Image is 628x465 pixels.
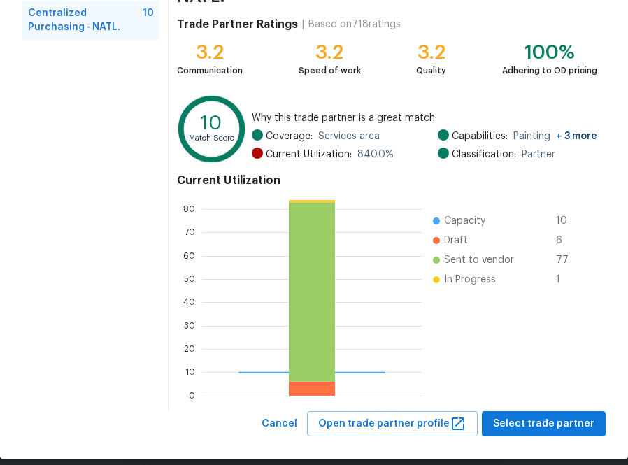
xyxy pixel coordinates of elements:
[318,415,466,433] span: Open trade partner profile
[556,273,578,287] span: 1
[299,64,361,78] div: Speed of work
[177,17,298,31] h4: Trade Partner Ratings
[185,368,195,376] text: 10
[444,234,468,248] span: Draft
[416,64,446,78] div: Quality
[143,6,154,34] span: 10
[177,64,243,78] div: Communication
[262,415,297,433] span: Cancel
[298,17,308,31] div: |
[308,17,401,31] div: Based on 718 ratings
[493,415,594,433] span: Select trade partner
[502,64,597,78] div: Adhering to OD pricing
[444,253,514,267] span: Sent to vendor
[452,129,508,143] span: Capabilities:
[185,228,195,236] text: 70
[556,131,597,141] span: + 3 more
[189,391,195,399] text: 0
[299,45,361,59] div: 3.2
[522,148,555,162] span: Partner
[201,113,222,132] text: 10
[266,129,313,143] span: Coverage:
[252,111,597,125] span: Why this trade partner is a great match:
[183,205,195,213] text: 80
[556,234,578,248] span: 6
[513,129,597,143] span: Painting
[444,273,496,287] span: In Progress
[256,411,303,437] button: Cancel
[556,214,578,228] span: 10
[183,298,195,306] text: 40
[416,45,446,59] div: 3.2
[28,6,143,34] span: Centralized Purchasing - NATL.
[183,251,195,259] text: 60
[266,148,352,162] span: Current Utilization:
[502,45,597,59] div: 100%
[189,134,234,142] text: Match Score
[357,148,394,162] span: 840.0 %
[452,148,516,162] span: Classification:
[177,173,597,187] h4: Current Utilization
[444,214,485,228] span: Capacity
[307,411,478,437] button: Open trade partner profile
[556,253,578,267] span: 77
[184,275,195,283] text: 50
[184,345,195,353] text: 20
[177,45,243,59] div: 3.2
[184,321,195,329] text: 30
[318,129,380,143] span: Services area
[482,411,606,437] button: Select trade partner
